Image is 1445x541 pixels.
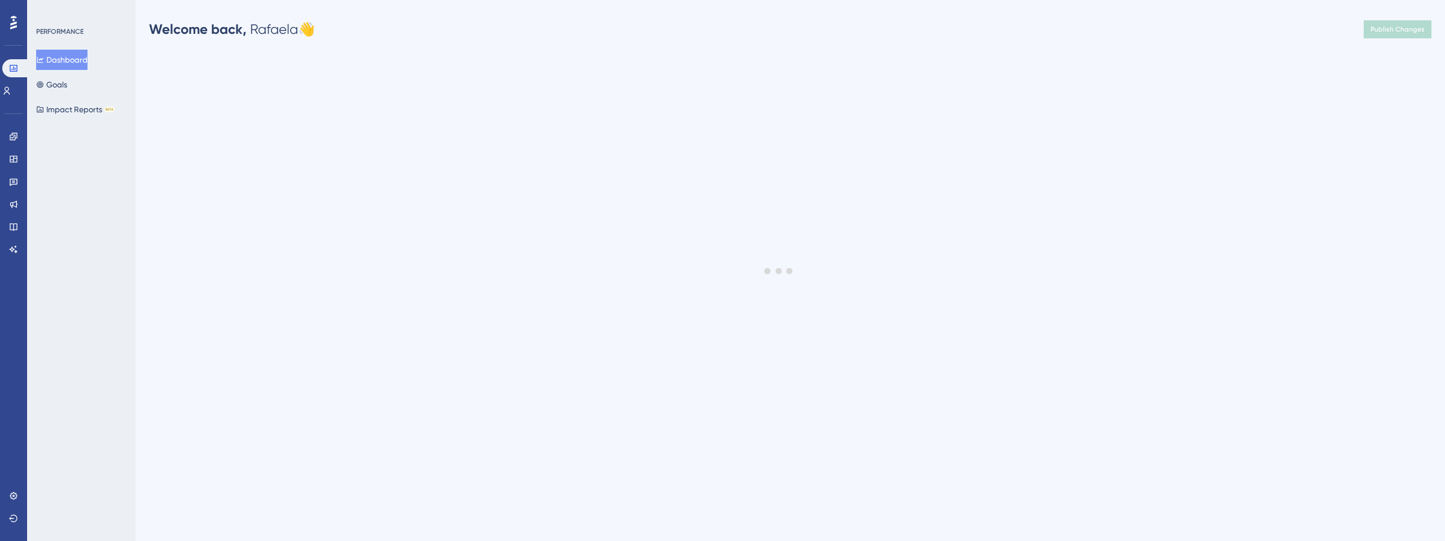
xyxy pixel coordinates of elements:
div: Rafaela 👋 [149,20,315,38]
span: Publish Changes [1370,25,1425,34]
button: Impact ReportsBETA [36,99,115,120]
div: PERFORMANCE [36,27,84,36]
span: Welcome back, [149,21,247,37]
button: Publish Changes [1364,20,1431,38]
div: BETA [104,107,115,112]
button: Dashboard [36,50,87,70]
button: Goals [36,74,67,95]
